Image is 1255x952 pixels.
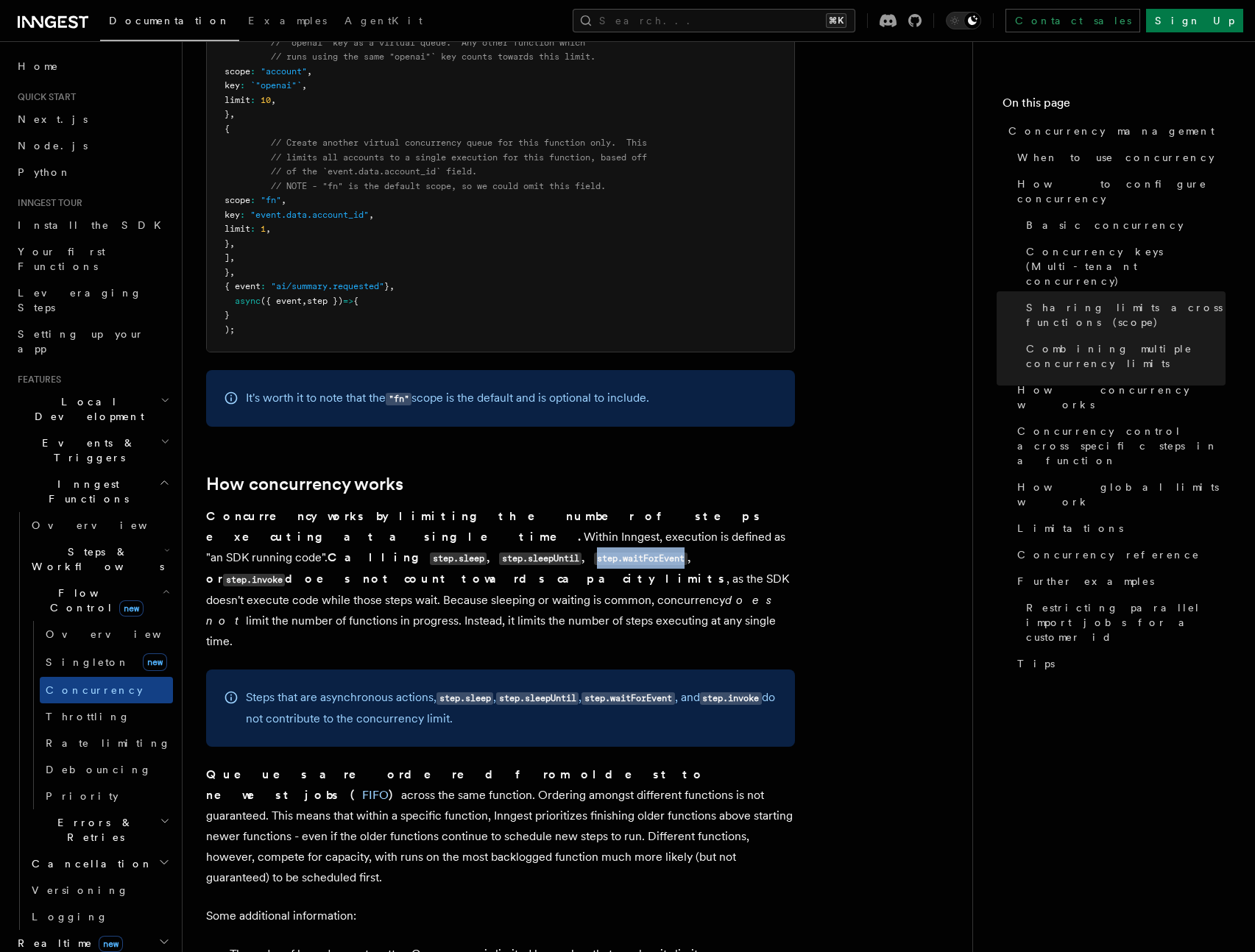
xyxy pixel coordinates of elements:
[240,80,245,90] span: :
[250,224,255,234] span: :
[225,66,250,77] span: scope
[271,181,606,191] span: // NOTE - "fn" is the default scope, so we could omit this field.
[246,388,649,409] p: It's worth it to note that the scope is the default and is optional to include.
[271,152,647,163] span: // limits all accounts to a single execution for this function, based off
[302,80,307,90] span: ,
[225,281,261,291] span: { event
[1026,600,1226,644] span: Restricting parallel import jobs for a customer id
[206,509,762,544] strong: Concurrency works by limiting the number of steps executing at a single time.
[12,388,173,430] button: Local Development
[344,15,423,26] span: AgentKit
[206,906,795,926] p: Some additional information:
[26,903,173,930] a: Logging
[12,477,159,506] span: Inngest Functions
[12,321,173,362] a: Setting up your app
[250,195,255,205] span: :
[386,393,411,405] code: "fn"
[1026,300,1226,330] span: Sharing limits across functions (scope)
[225,252,230,263] span: ]
[206,550,727,586] strong: Calling , , , or does not count towards capacity limits
[261,195,281,205] span: "fn"
[40,756,173,783] a: Debouncing
[261,296,302,306] span: ({ event
[281,195,286,205] span: ,
[700,692,762,705] code: step.invoke
[1026,341,1226,371] span: Combining multiple concurrency limits
[12,53,173,79] a: Home
[384,281,389,291] span: }
[1146,9,1243,32] a: Sign Up
[1011,144,1226,171] a: When to use concurrency
[18,328,144,355] span: Setting up your app
[46,628,197,640] span: Overview
[271,38,585,48] span: // "openai" key as a virtual queue. Any other function which
[18,140,88,152] span: Node.js
[261,95,271,105] span: 10
[266,224,271,234] span: ,
[1017,383,1226,412] span: How concurrency works
[250,66,255,77] span: :
[12,132,173,159] a: Node.js
[12,430,173,471] button: Events & Triggers
[46,684,143,696] span: Concurrency
[46,737,171,749] span: Rate limiting
[250,210,369,220] span: "event.data.account_id"
[18,287,142,313] span: Leveraging Steps
[40,677,173,703] a: Concurrency
[26,621,173,809] div: Flow Controlnew
[40,621,173,647] a: Overview
[26,586,162,615] span: Flow Control
[40,703,173,730] a: Throttling
[430,553,487,565] code: step.sleep
[240,210,245,220] span: :
[26,544,164,574] span: Steps & Workflows
[26,580,173,621] button: Flow Controlnew
[302,296,307,306] span: ,
[100,4,239,41] a: Documentation
[250,80,302,90] span: `"openai"`
[225,267,230,277] span: }
[230,238,235,249] span: ,
[1003,118,1226,144] a: Concurrency management
[1011,377,1226,418] a: How concurrency works
[1011,474,1226,515] a: How global limits work
[1017,521,1123,536] span: Limitations
[26,856,153,871] span: Cancellation
[271,138,647,148] span: // Create another virtual concurrency queue for this function only. This
[1020,294,1226,335] a: Sharing limits across functions (scope)
[206,764,795,888] p: across the same function. Ordering amongst different functions is not guaranteed. This means that...
[230,267,235,277] span: ,
[230,109,235,119] span: ,
[206,506,795,652] p: Within Inngest, execution is defined as "an SDK running code". , as the SDK doesn't execute code ...
[1011,515,1226,541] a: Limitations
[12,436,160,465] span: Events & Triggers
[496,692,579,705] code: step.sleepUntil
[225,224,250,234] span: limit
[1011,171,1226,212] a: How to configure concurrency
[18,59,59,74] span: Home
[246,687,777,729] p: Steps that are asynchronous actions, , , , and do not contribute to the concurrency limit.
[12,936,123,951] span: Realtime
[12,197,82,209] span: Inngest tour
[271,281,384,291] span: "ai/summary.requested"
[1003,94,1226,118] h4: On this page
[1020,212,1226,238] a: Basic concurrency
[1020,594,1226,650] a: Restricting parallel import jobs for a customer id
[12,212,173,238] a: Install the SDK
[225,324,235,335] span: );
[26,809,173,850] button: Errors & Retries
[143,653,167,671] span: new
[1026,218,1184,232] span: Basic concurrency
[225,124,230,134] span: {
[46,711,130,722] span: Throttling
[225,238,230,249] span: }
[307,296,343,306] span: step })
[26,539,173,580] button: Steps & Workflows
[362,788,389,802] a: FIFO
[1017,574,1154,589] span: Further examples
[271,95,276,105] span: ,
[248,15,327,26] span: Examples
[12,512,173,930] div: Inngest Functions
[1011,568,1226,594] a: Further examples
[271,166,477,177] span: // of the `event.data.account_id` field.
